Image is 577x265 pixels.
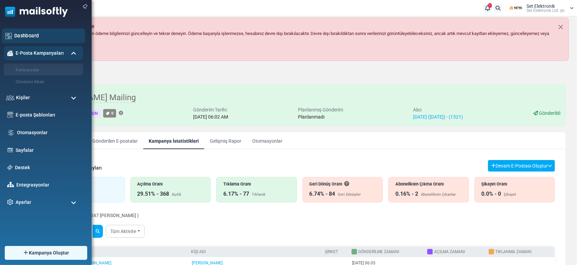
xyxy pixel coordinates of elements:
[16,50,64,57] span: E-Posta Kampanyaları
[87,132,143,149] a: Gönderilen E-postalar
[325,249,338,254] a: Şirket
[111,111,114,116] span: 0
[204,132,247,149] a: Gelişmiş Rapor
[488,3,492,8] span: 1
[137,190,169,198] div: 29.51% - 368
[7,129,15,137] img: workflow.svg
[395,181,462,187] div: Abonelikten Çıkma Oranı
[508,3,525,13] img: User Logo
[482,190,501,198] div: 0.0% - 0
[7,50,13,56] img: campaigns-icon-active.png
[6,95,14,100] img: contacts-icon.svg
[539,110,560,116] span: Gönderildi
[223,190,249,198] div: 6.17% - 77
[193,106,228,113] div: Gönderim Tarihi:
[553,18,569,36] button: Close
[413,114,463,120] a: [DATE] ([DATE]) - (1521)
[103,109,116,118] a: 0
[16,147,80,154] a: Sayfalar
[14,32,81,39] a: Dashboard
[483,3,492,13] a: 1
[17,129,80,136] a: Otomasyonlar
[119,111,123,116] a: Etiket Ekle
[16,111,80,119] a: E-posta Şablonları
[223,181,290,187] div: Tıklama Oranı
[310,190,335,198] div: 6.74% - 84
[345,181,349,186] i: Bir e-posta alıcısına ulaşamadığında geri döner. Bu, dolu bir gelen kutusu nedeniyle geçici olara...
[7,199,13,205] img: settings-icon.svg
[358,249,399,254] a: Gönderilme Zamanı
[413,106,463,113] div: Alıcı
[16,181,80,189] a: Entegrasyonlar
[85,213,139,218] span: ( 1247 [PERSON_NAME] )
[421,192,456,198] div: Abonelikten Çıkanlar
[7,112,13,118] img: email-templates-icon.svg
[526,8,565,13] span: Set Elektronik Ltd. şti.
[106,225,145,238] a: Tüm Aktivite
[434,249,465,254] a: Açılma Zamanı
[338,192,361,198] div: Geri Dönüşler
[252,192,265,198] div: Tıklandı
[4,67,81,73] a: Kampanyalar
[496,249,532,254] a: Tıklanma Zamanı
[191,249,206,254] a: Kişi Adı
[193,113,228,121] div: [DATE] 06:02 AM
[137,181,204,187] div: Açılma Oranı
[16,199,31,206] span: Ayarlar
[5,33,12,39] img: dashboard-icon.svg
[508,3,574,13] a: User Logo Set Elektronik Set Elektronik Ltd. şti.
[29,249,69,257] span: Kampanya Oluştur
[310,181,376,187] div: Geri Dönüş Oranı
[7,147,13,153] img: landing_pages.svg
[172,192,182,198] div: Açıldı
[7,165,13,170] img: support-icon.svg
[504,192,517,198] div: Şikayet
[247,132,288,149] a: Otomasyonlar
[15,164,80,171] a: Destek
[526,4,555,8] span: Set Elektronik
[4,79,81,85] a: Gönderici İtibarı
[298,114,324,120] span: Planlanmadı
[488,160,555,172] button: Devam E-Postası Oluştur
[395,190,418,198] div: 0.16% - 2
[298,106,343,113] div: Planlanmış Gönderim
[482,181,548,187] div: Şikayet Oranı
[36,30,552,43] p: İşlemi tamamlamak için lütfen ödeme bilgilerinizi güncelleyin ve tekrar deneyin. Ödeme başarıyla ...
[143,132,204,149] a: Kampanya İstatistikleri
[16,94,30,101] span: Kişiler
